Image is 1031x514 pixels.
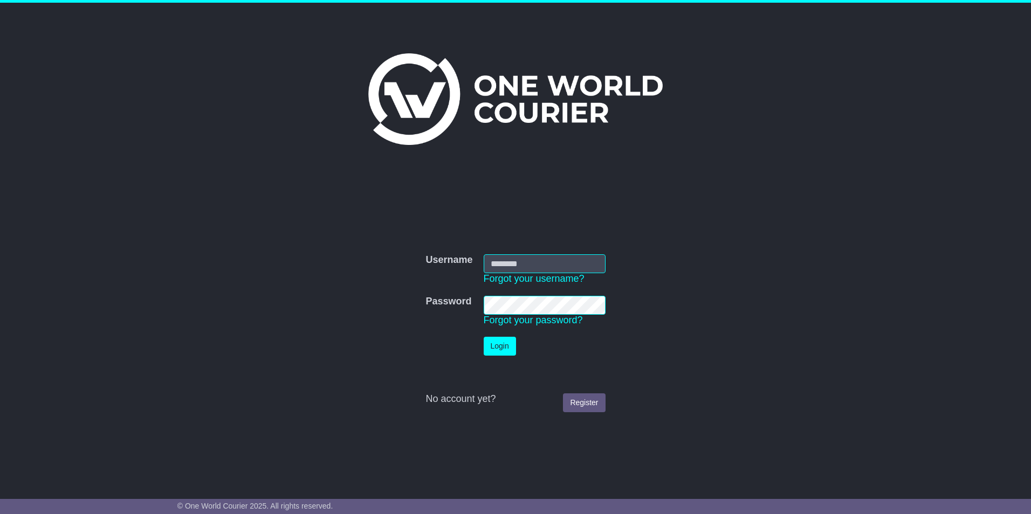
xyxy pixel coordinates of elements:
a: Forgot your username? [484,273,585,284]
div: No account yet? [425,393,605,405]
a: Forgot your password? [484,315,583,325]
span: © One World Courier 2025. All rights reserved. [177,502,333,510]
img: One World [368,53,663,145]
label: Username [425,254,472,266]
a: Register [563,393,605,412]
button: Login [484,337,516,356]
label: Password [425,296,471,308]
